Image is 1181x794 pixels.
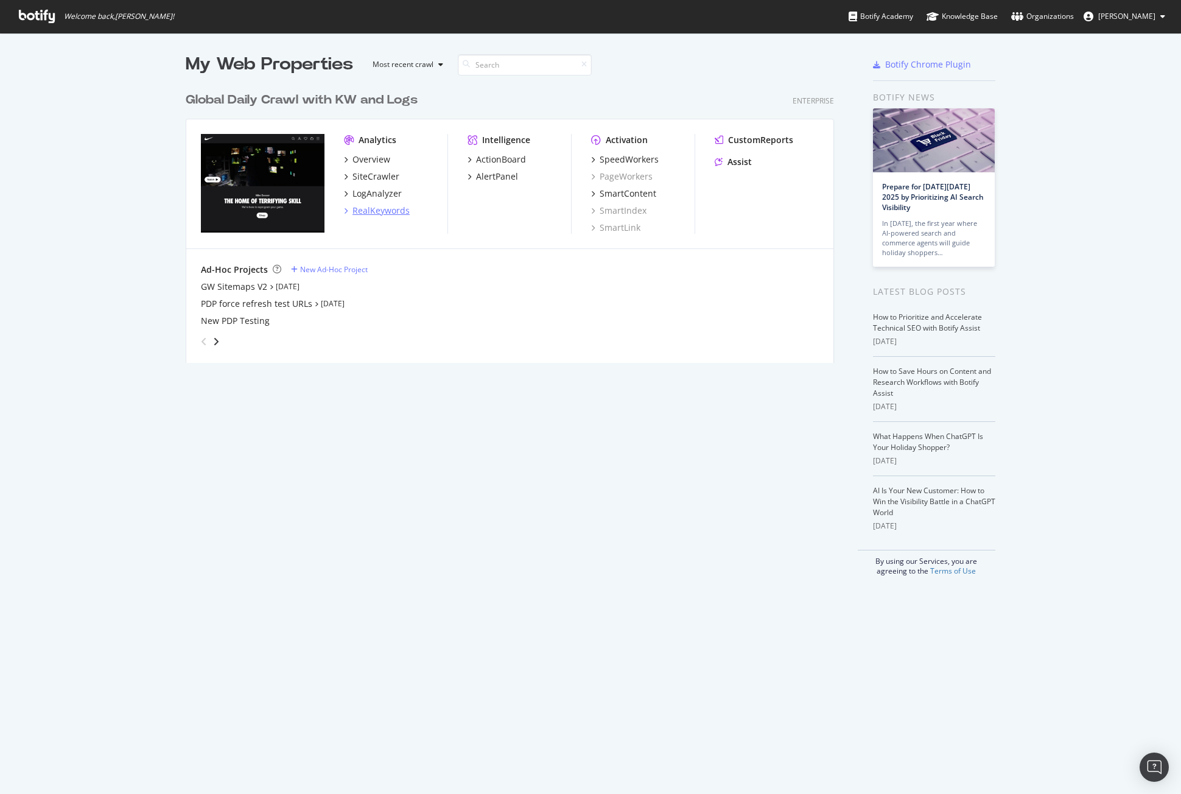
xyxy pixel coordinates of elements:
a: Botify Chrome Plugin [873,58,971,71]
div: Latest Blog Posts [873,285,995,298]
a: GW Sitemaps V2 [201,281,267,293]
div: Organizations [1011,10,1074,23]
div: Botify Chrome Plugin [885,58,971,71]
a: Overview [344,153,390,166]
button: Most recent crawl [363,55,448,74]
div: Enterprise [793,96,834,106]
div: [DATE] [873,521,995,532]
div: Knowledge Base [927,10,998,23]
a: PageWorkers [591,170,653,183]
a: PDP force refresh test URLs [201,298,312,310]
div: By using our Services, you are agreeing to the [858,550,995,576]
div: AlertPanel [476,170,518,183]
button: [PERSON_NAME] [1074,7,1175,26]
div: RealKeywords [352,205,410,217]
a: How to Prioritize and Accelerate Technical SEO with Botify Assist [873,312,982,333]
div: Analytics [359,134,396,146]
a: ActionBoard [468,153,526,166]
a: RealKeywords [344,205,410,217]
a: SmartLink [591,222,640,234]
input: Search [458,54,592,76]
div: Activation [606,134,648,146]
div: [DATE] [873,401,995,412]
div: SmartContent [600,188,656,200]
div: [DATE] [873,455,995,466]
a: Assist [715,156,752,168]
a: SpeedWorkers [591,153,659,166]
div: ActionBoard [476,153,526,166]
div: LogAnalyzer [352,188,402,200]
a: New Ad-Hoc Project [291,264,368,275]
div: Overview [352,153,390,166]
a: Prepare for [DATE][DATE] 2025 by Prioritizing AI Search Visibility [882,181,984,213]
div: SpeedWorkers [600,153,659,166]
a: [DATE] [276,281,300,292]
div: [DATE] [873,336,995,347]
a: What Happens When ChatGPT Is Your Holiday Shopper? [873,431,983,452]
div: CustomReports [728,134,793,146]
div: Open Intercom Messenger [1140,753,1169,782]
img: nike.com [201,134,324,233]
a: AI Is Your New Customer: How to Win the Visibility Battle in a ChatGPT World [873,485,995,518]
a: SiteCrawler [344,170,399,183]
div: Assist [727,156,752,168]
a: Global Daily Crawl with KW and Logs [186,91,422,109]
a: SmartContent [591,188,656,200]
img: Prepare for Black Friday 2025 by Prioritizing AI Search Visibility [873,108,995,172]
div: grid [186,77,844,363]
div: Ad-Hoc Projects [201,264,268,276]
a: CustomReports [715,134,793,146]
a: Terms of Use [931,566,976,576]
span: Welcome back, [PERSON_NAME] ! [64,12,174,21]
div: In [DATE], the first year where AI-powered search and commerce agents will guide holiday shoppers… [882,219,986,258]
div: angle-right [212,336,220,348]
a: AlertPanel [468,170,518,183]
div: Intelligence [482,134,530,146]
a: New PDP Testing [201,315,270,327]
div: Botify Academy [849,10,913,23]
div: angle-left [196,332,212,351]
div: My Web Properties [186,52,353,77]
a: SmartIndex [591,205,647,217]
a: LogAnalyzer [344,188,402,200]
div: New Ad-Hoc Project [300,264,368,275]
div: Global Daily Crawl with KW and Logs [186,91,418,109]
a: [DATE] [321,298,345,309]
div: Most recent crawl [373,61,433,68]
div: Botify news [873,91,995,104]
span: Ben ZHang [1098,11,1155,21]
div: SiteCrawler [352,170,399,183]
a: How to Save Hours on Content and Research Workflows with Botify Assist [873,366,991,398]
